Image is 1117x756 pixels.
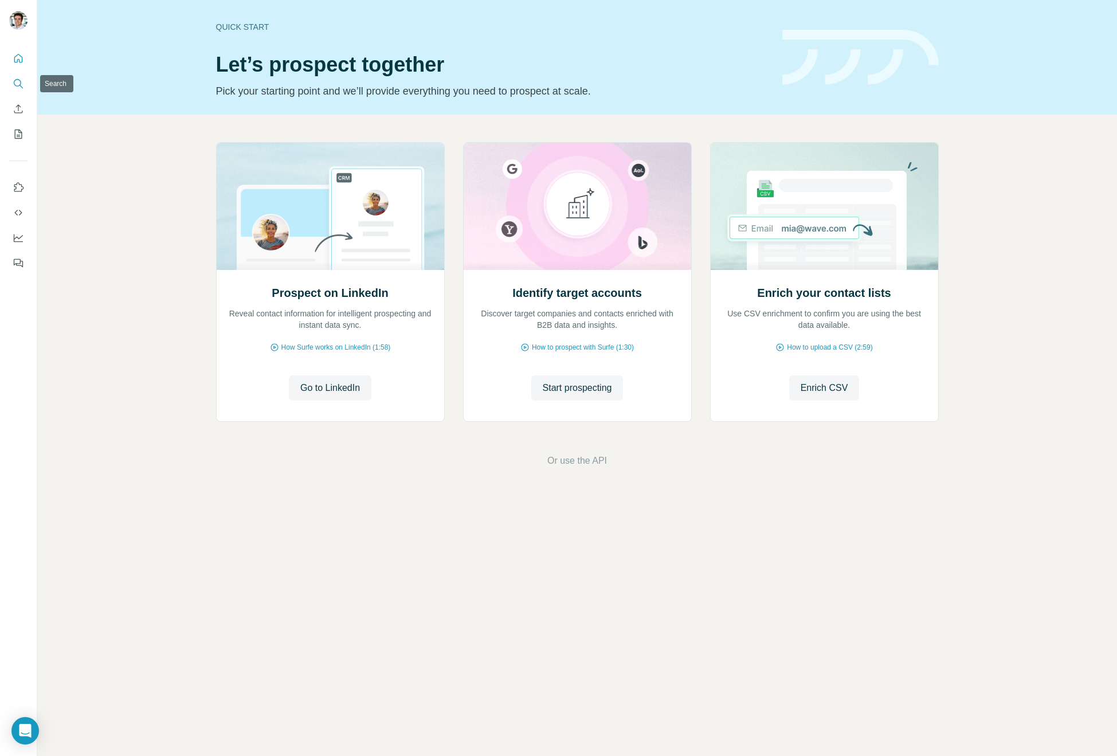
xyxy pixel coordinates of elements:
p: Use CSV enrichment to confirm you are using the best data available. [722,308,927,331]
h2: Enrich your contact lists [757,285,891,301]
button: Use Surfe on LinkedIn [9,177,28,198]
img: banner [782,30,939,85]
img: Enrich your contact lists [710,143,939,270]
button: Or use the API [547,454,607,468]
button: Enrich CSV [789,375,860,401]
button: My lists [9,124,28,144]
span: How Surfe works on LinkedIn (1:58) [281,342,391,352]
span: How to upload a CSV (2:59) [787,342,872,352]
span: Start prospecting [543,381,612,395]
button: Start prospecting [531,375,624,401]
p: Pick your starting point and we’ll provide everything you need to prospect at scale. [216,83,769,99]
h2: Prospect on LinkedIn [272,285,388,301]
img: Avatar [9,11,28,30]
button: Enrich CSV [9,99,28,119]
button: Feedback [9,253,28,273]
img: Identify target accounts [463,143,692,270]
button: Go to LinkedIn [289,375,371,401]
button: Use Surfe API [9,202,28,223]
div: Quick start [216,21,769,33]
img: Prospect on LinkedIn [216,143,445,270]
span: Enrich CSV [801,381,848,395]
span: How to prospect with Surfe (1:30) [532,342,634,352]
div: Open Intercom Messenger [11,717,39,745]
span: Go to LinkedIn [300,381,360,395]
button: Search [9,73,28,94]
button: Dashboard [9,228,28,248]
h1: Let’s prospect together [216,53,769,76]
button: Quick start [9,48,28,69]
p: Discover target companies and contacts enriched with B2B data and insights. [475,308,680,331]
h2: Identify target accounts [512,285,642,301]
p: Reveal contact information for intelligent prospecting and instant data sync. [228,308,433,331]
